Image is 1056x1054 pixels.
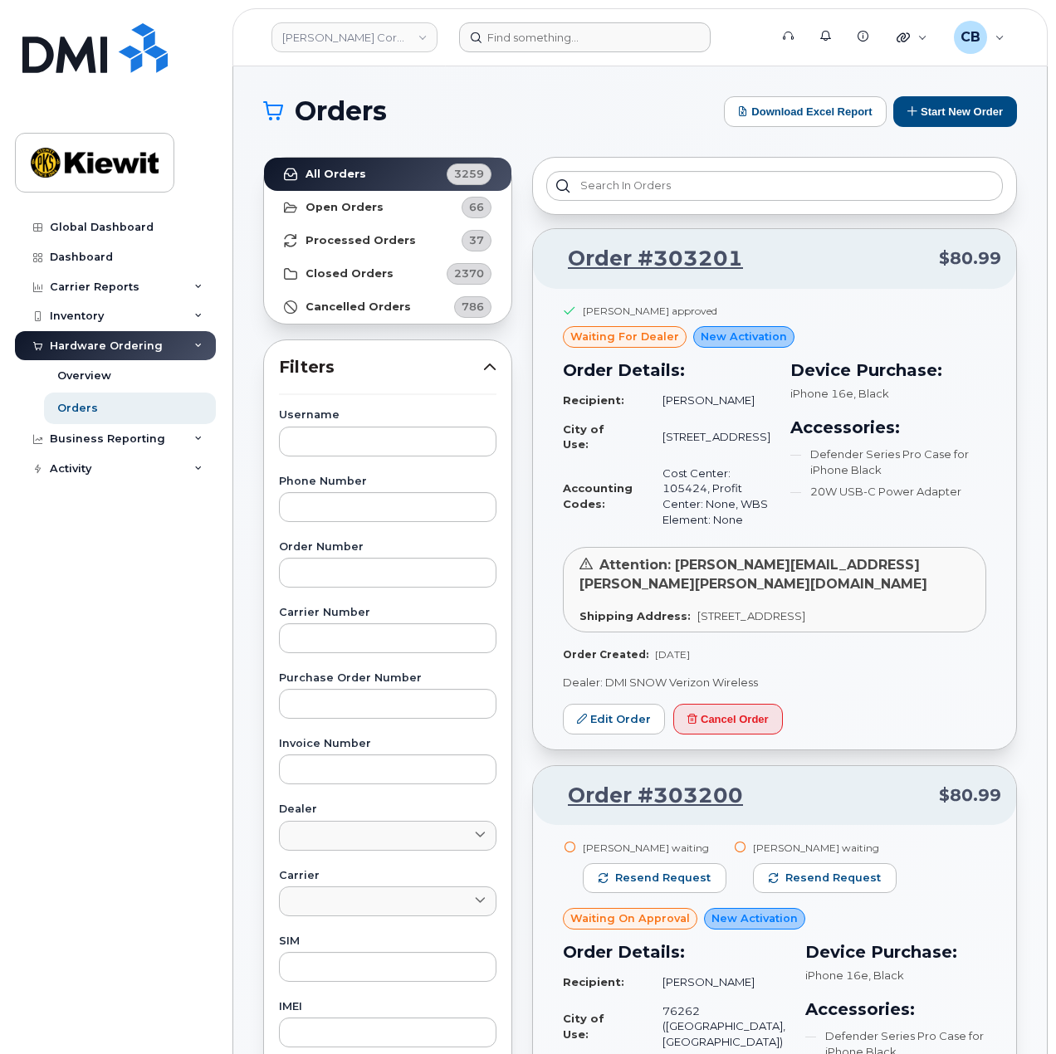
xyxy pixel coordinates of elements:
strong: Closed Orders [306,267,394,281]
label: IMEI [279,1002,496,1013]
label: Carrier [279,871,496,881]
span: waiting for dealer [570,329,679,344]
span: New Activation [711,910,798,926]
span: Resend request [615,871,711,886]
span: Resend request [785,871,881,886]
strong: Open Orders [306,201,384,214]
label: Dealer [279,804,496,815]
a: Order #303200 [548,781,743,811]
label: Invoice Number [279,739,496,749]
input: Search in orders [546,171,1003,201]
td: Cost Center: 105424, Profit Center: None, WBS Element: None [648,459,770,534]
span: 66 [469,199,484,215]
li: Defender Series Pro Case for iPhone Black [790,446,986,477]
div: [PERSON_NAME] waiting [753,841,897,855]
span: , Black [868,969,904,982]
button: Start New Order [893,96,1017,127]
span: [DATE] [655,648,690,661]
span: 37 [469,232,484,248]
span: 3259 [454,166,484,182]
div: [PERSON_NAME] approved [583,304,717,318]
span: Filters [279,355,483,379]
span: iPhone 16e [805,969,868,982]
a: Open Orders66 [264,191,511,224]
td: [PERSON_NAME] [648,386,770,415]
span: 2370 [454,266,484,281]
h3: Accessories: [790,415,986,440]
td: [STREET_ADDRESS] [648,415,770,459]
strong: Shipping Address: [579,609,691,622]
h3: Device Purchase: [805,939,986,964]
label: Order Number [279,542,496,553]
h3: Order Details: [563,939,785,964]
span: Orders [295,99,387,124]
span: Attention: [PERSON_NAME][EMAIL_ADDRESS][PERSON_NAME][PERSON_NAME][DOMAIN_NAME] [579,557,927,592]
button: Resend request [753,863,897,893]
span: 786 [462,299,484,315]
button: Cancel Order [673,704,783,734]
label: SIM [279,936,496,947]
h3: Device Purchase: [790,358,986,383]
span: Waiting On Approval [570,910,690,926]
a: Order #303201 [548,244,743,274]
button: Download Excel Report [724,96,887,127]
button: Resend request [583,863,726,893]
strong: Accounting Codes: [563,481,633,510]
strong: Cancelled Orders [306,300,411,314]
strong: All Orders [306,168,366,181]
div: [PERSON_NAME] waiting [583,841,726,855]
label: Purchase Order Number [279,673,496,684]
a: Edit Order [563,704,665,734]
span: $80.99 [939,783,1001,808]
label: Username [279,410,496,421]
p: Dealer: DMI SNOW Verizon Wireless [563,675,986,690]
h3: Order Details: [563,358,770,383]
strong: Recipient: [563,393,624,407]
strong: Processed Orders [306,234,416,247]
label: Carrier Number [279,608,496,618]
a: Processed Orders37 [264,224,511,257]
li: 20W USB-C Power Adapter [790,484,986,500]
span: iPhone 16e [790,387,853,400]
h3: Accessories: [805,997,986,1022]
a: All Orders3259 [264,158,511,191]
label: Phone Number [279,476,496,487]
span: [STREET_ADDRESS] [697,609,805,622]
span: $80.99 [939,246,1001,271]
td: [PERSON_NAME] [648,968,785,997]
strong: Order Created: [563,648,648,661]
strong: City of Use: [563,422,604,451]
strong: City of Use: [563,1012,604,1041]
a: Closed Orders2370 [264,257,511,290]
a: Cancelled Orders786 [264,290,511,324]
iframe: Messenger Launcher [984,982,1044,1042]
span: , Black [853,387,889,400]
strong: Recipient: [563,975,624,988]
span: New Activation [701,329,787,344]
